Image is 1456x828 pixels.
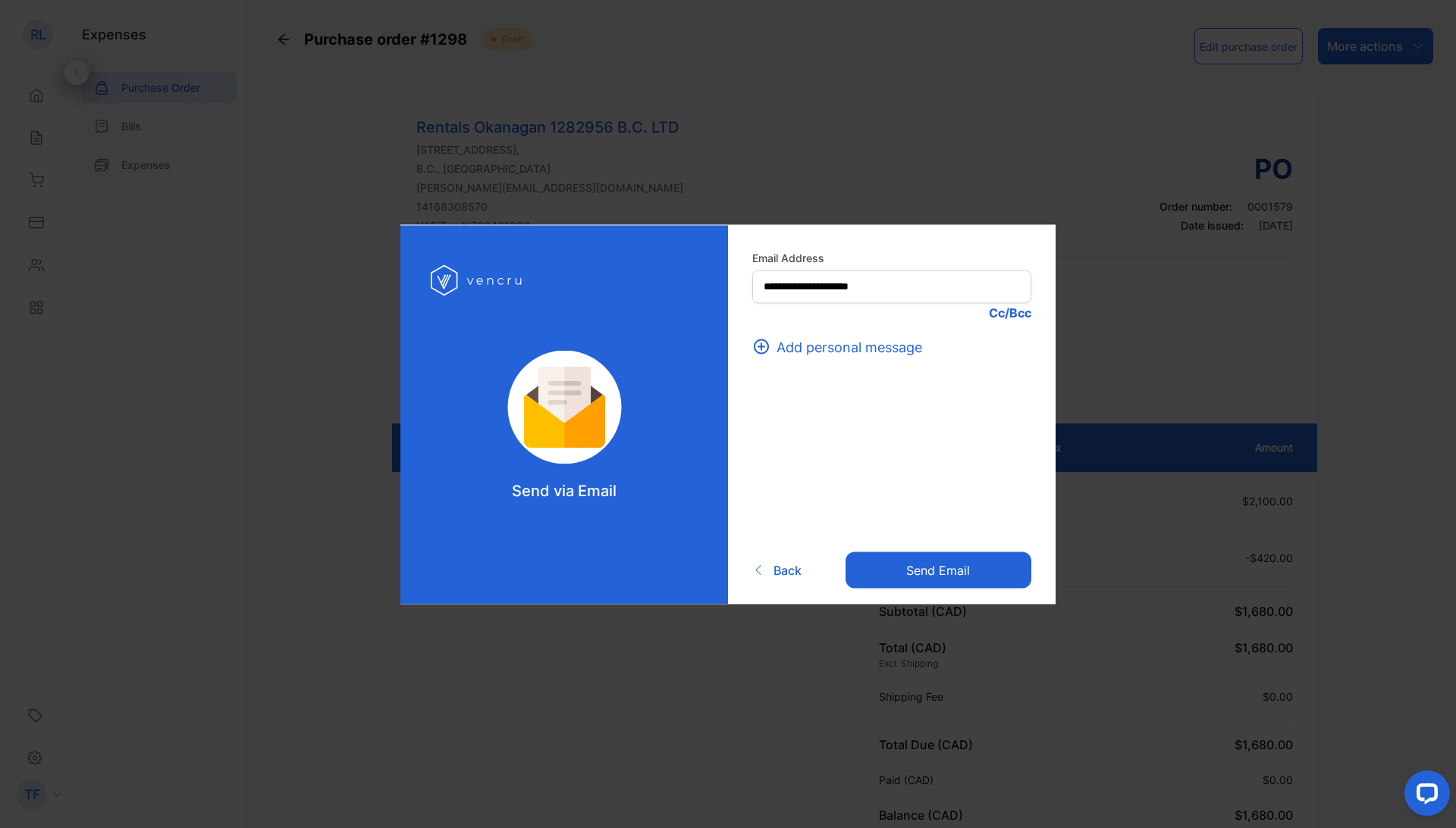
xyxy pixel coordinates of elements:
[431,255,526,305] img: log
[773,561,802,580] span: Back
[846,552,1031,589] button: Send email
[487,350,642,464] img: log
[752,336,931,357] button: Add personal message
[1392,764,1456,828] iframe: LiveChat chat widget
[777,336,922,357] span: Add personal message
[752,249,1031,265] label: Email Address
[752,303,1031,321] p: Cc/Bcc
[512,479,617,501] p: Send via Email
